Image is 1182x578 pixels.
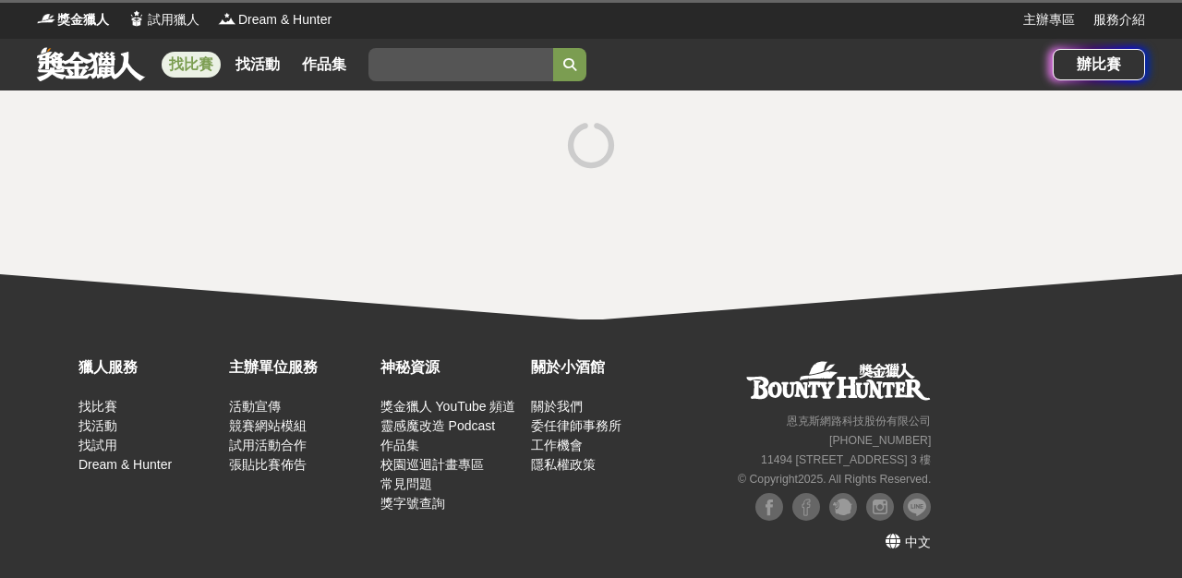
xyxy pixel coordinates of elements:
span: 獎金獵人 [57,10,109,30]
small: 恩克斯網路科技股份有限公司 [787,415,931,427]
a: Logo試用獵人 [127,10,199,30]
div: 主辦單位服務 [229,356,370,379]
a: 常見問題 [380,476,432,491]
a: 關於我們 [531,399,583,414]
a: Dream & Hunter [78,457,172,472]
a: 作品集 [380,438,419,452]
a: 找比賽 [162,52,221,78]
a: Logo獎金獵人 [37,10,109,30]
small: 11494 [STREET_ADDRESS] 3 樓 [761,453,931,466]
small: [PHONE_NUMBER] [829,434,931,447]
a: 校園巡迴計畫專區 [380,457,484,472]
a: 找活動 [78,418,117,433]
img: Logo [127,9,146,28]
div: 獵人服務 [78,356,220,379]
a: 服務介紹 [1093,10,1145,30]
a: 找比賽 [78,399,117,414]
span: 試用獵人 [148,10,199,30]
small: © Copyright 2025 . All Rights Reserved. [738,473,931,486]
a: 競賽網站模組 [229,418,307,433]
img: Facebook [755,493,783,521]
a: 試用活動合作 [229,438,307,452]
img: LINE [903,493,931,521]
a: 工作機會 [531,438,583,452]
a: 張貼比賽佈告 [229,457,307,472]
a: LogoDream & Hunter [218,10,332,30]
img: Plurk [829,493,857,521]
a: 獎金獵人 YouTube 頻道 [380,399,516,414]
img: Instagram [866,493,894,521]
a: 隱私權政策 [531,457,596,472]
a: 找活動 [228,52,287,78]
a: 找試用 [78,438,117,452]
a: 委任律師事務所 [531,418,621,433]
a: 作品集 [295,52,354,78]
a: 獎字號查詢 [380,496,445,511]
a: 主辦專區 [1023,10,1075,30]
span: Dream & Hunter [238,10,332,30]
span: 中文 [905,535,931,549]
a: 活動宣傳 [229,399,281,414]
a: 辦比賽 [1053,49,1145,80]
a: 靈感魔改造 Podcast [380,418,495,433]
div: 神秘資源 [380,356,522,379]
div: 關於小酒館 [531,356,672,379]
img: Logo [218,9,236,28]
img: Logo [37,9,55,28]
img: Facebook [792,493,820,521]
